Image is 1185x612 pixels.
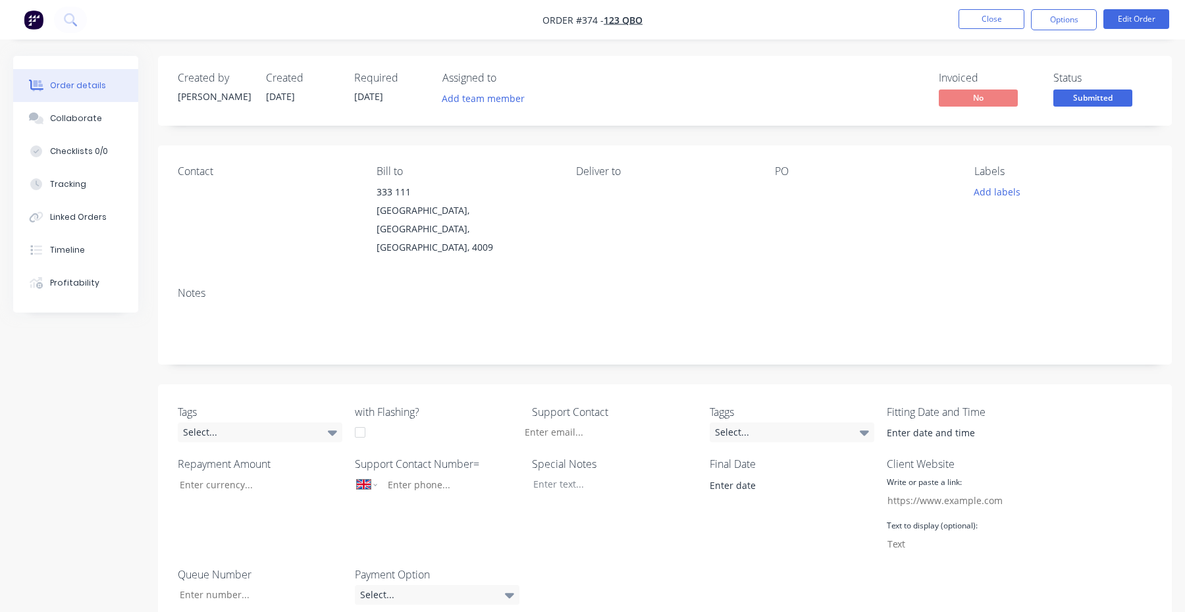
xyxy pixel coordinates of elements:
[355,567,519,582] label: Payment Option
[355,585,519,605] div: Select...
[939,89,1018,106] span: No
[576,165,754,178] div: Deliver to
[878,423,1041,443] input: Enter date and time
[13,201,138,234] button: Linked Orders
[50,244,85,256] div: Timeline
[435,89,532,107] button: Add team member
[710,404,874,420] label: Taggs
[13,168,138,201] button: Tracking
[887,404,1051,420] label: Fitting Date and Time
[386,477,508,492] input: Enter phone...
[178,422,342,442] div: Select...
[532,404,697,420] label: Support Contact
[178,404,342,420] label: Tags
[13,69,138,102] button: Order details
[1103,9,1169,29] button: Edit Order
[939,72,1038,84] div: Invoiced
[959,9,1024,29] button: Close
[887,476,962,488] label: Write or paste a link:
[50,145,108,157] div: Checklists 0/0
[887,456,1051,472] label: Client Website
[710,456,874,472] label: Final Date
[1031,9,1097,30] button: Options
[13,135,138,168] button: Checklists 0/0
[700,475,864,495] input: Enter date
[266,90,295,103] span: [DATE]
[880,490,1037,510] input: https://www.example.com
[1053,89,1132,109] button: Submitted
[377,183,554,201] div: 333 111
[966,183,1027,201] button: Add labels
[355,404,519,420] label: with Flashing?
[266,72,338,84] div: Created
[887,520,978,532] label: Text to display (optional):
[50,211,107,223] div: Linked Orders
[24,10,43,30] img: Factory
[775,165,953,178] div: PO
[13,102,138,135] button: Collaborate
[50,113,102,124] div: Collaborate
[169,585,342,605] input: Enter number...
[50,277,99,289] div: Profitability
[604,14,643,26] a: 123 QBO
[13,234,138,267] button: Timeline
[542,14,604,26] span: Order #374 -
[974,165,1152,178] div: Labels
[13,267,138,299] button: Profitability
[377,165,554,178] div: Bill to
[1053,72,1152,84] div: Status
[354,72,427,84] div: Required
[50,80,106,91] div: Order details
[442,89,532,107] button: Add team member
[354,90,383,103] span: [DATE]
[50,178,86,190] div: Tracking
[377,183,554,257] div: 333 111[GEOGRAPHIC_DATA], [GEOGRAPHIC_DATA], [GEOGRAPHIC_DATA], 4009
[178,456,342,472] label: Repayment Amount
[178,72,250,84] div: Created by
[442,72,574,84] div: Assigned to
[178,287,1152,299] div: Notes
[532,456,697,472] label: Special Notes
[355,456,519,472] label: Support Contact Number=
[377,201,554,257] div: [GEOGRAPHIC_DATA], [GEOGRAPHIC_DATA], [GEOGRAPHIC_DATA], 4009
[513,422,697,442] input: Enter email...
[178,567,342,582] label: Queue Number
[169,474,342,494] input: Enter currency...
[880,534,1037,554] input: Text
[178,89,250,103] div: [PERSON_NAME]
[178,165,355,178] div: Contact
[1053,89,1132,106] span: Submitted
[710,422,874,442] div: Select...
